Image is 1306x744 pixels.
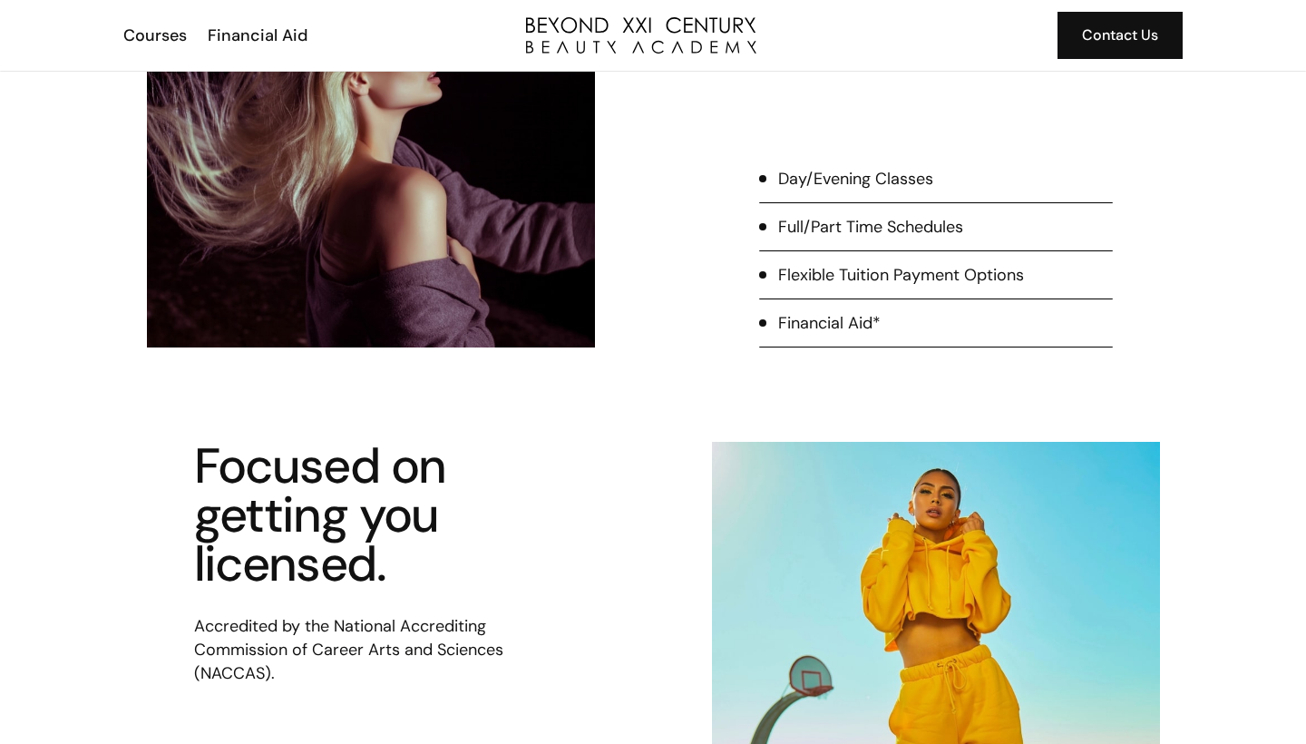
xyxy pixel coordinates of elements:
h4: Focused on getting you licensed. [194,442,548,589]
div: Courses [123,24,187,47]
a: Financial Aid [196,24,317,47]
div: Flexible Tuition Payment Options [778,263,1024,287]
div: Financial Aid* [778,311,881,335]
div: Contact Us [1082,24,1158,47]
div: Day/Evening Classes [778,167,933,191]
div: Financial Aid [208,24,307,47]
a: Courses [112,24,196,47]
p: Accredited by the National Accrediting Commission of Career Arts and Sciences (NACCAS). [194,614,548,685]
a: Contact Us [1057,12,1183,59]
div: Full/Part Time Schedules [778,215,963,239]
a: home [526,17,756,54]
